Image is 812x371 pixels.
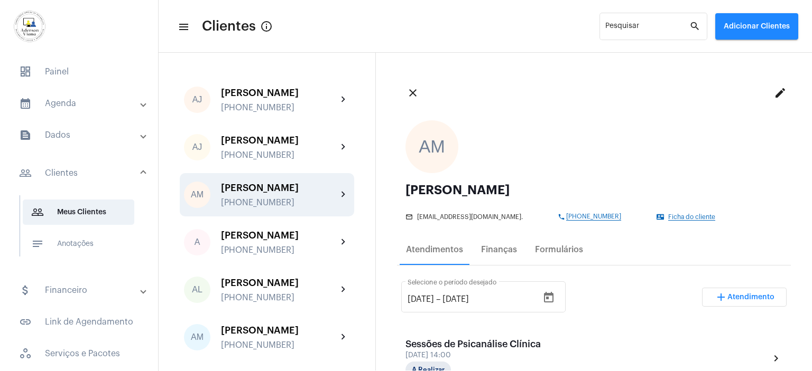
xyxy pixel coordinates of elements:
button: Open calendar [538,287,559,308]
mat-expansion-panel-header: sidenav iconClientes [6,156,158,190]
span: Clientes [202,18,256,35]
span: Meus Clientes [23,199,134,225]
div: Formulários [535,245,583,254]
div: [PERSON_NAME] [221,183,337,193]
div: [PERSON_NAME] [221,230,337,241]
mat-icon: chevron_right [337,188,350,201]
mat-panel-title: Financeiro [19,284,141,297]
span: [PHONE_NUMBER] [566,213,621,221]
div: Finanças [481,245,517,254]
span: Painel [11,59,147,84]
mat-icon: sidenav icon [19,129,32,141]
div: [PHONE_NUMBER] [221,293,337,302]
mat-icon: close [407,87,419,99]
div: Atendimentos [406,245,463,254]
mat-icon: chevron_right [337,141,350,154]
mat-icon: chevron_right [337,331,350,344]
div: [DATE] 14:00 [405,351,541,359]
mat-icon: add [715,291,727,303]
input: Data do fim [442,294,506,304]
mat-icon: sidenav icon [178,21,188,33]
mat-icon: contact_mail [657,213,665,221]
mat-panel-title: Agenda [19,97,141,110]
span: sidenav icon [19,347,32,360]
div: [PERSON_NAME] [221,135,337,146]
div: [PHONE_NUMBER] [221,150,337,160]
div: [PERSON_NAME] [405,184,782,196]
div: AJ [184,87,210,113]
mat-expansion-panel-header: sidenav iconDados [6,122,158,148]
button: Button that displays a tooltip when focused or hovered over [256,16,277,37]
div: [PERSON_NAME] [221,325,337,336]
span: – [436,294,440,304]
mat-icon: mail_outline [405,213,414,221]
div: [PHONE_NUMBER] [221,245,337,255]
div: AL [184,277,210,303]
mat-icon: chevron_right [337,236,350,249]
mat-panel-title: Dados [19,129,141,141]
mat-expansion-panel-header: sidenav iconFinanceiro [6,278,158,303]
div: [PHONE_NUMBER] [221,340,337,350]
input: Data de início [408,294,434,304]
span: Serviços e Pacotes [11,341,147,366]
mat-icon: edit [774,87,787,99]
mat-icon: chevron_right [337,93,350,106]
mat-icon: Button that displays a tooltip when focused or hovered over [260,20,273,33]
span: Atendimento [727,293,774,301]
div: AM [405,120,458,173]
mat-icon: chevron_right [770,352,782,365]
img: d7e3195d-0907-1efa-a796-b593d293ae59.png [8,5,51,47]
mat-icon: sidenav icon [31,237,44,250]
div: AJ [184,134,210,160]
div: Sessões de Psicanálise Clínica [405,339,541,349]
div: [PERSON_NAME] [221,278,337,288]
div: [PHONE_NUMBER] [221,103,337,112]
mat-icon: chevron_right [337,283,350,296]
mat-icon: sidenav icon [19,167,32,179]
div: AM [184,324,210,350]
button: Adicionar Atendimento [702,288,787,307]
mat-panel-title: Clientes [19,167,141,179]
mat-icon: phone [558,213,566,221]
div: AM [184,182,210,208]
span: Ficha do cliente [668,214,715,221]
div: A [184,229,210,255]
mat-icon: sidenav icon [19,316,32,328]
input: Pesquisar [605,24,689,33]
span: [EMAIL_ADDRESS][DOMAIN_NAME]. [417,214,523,221]
mat-icon: search [689,20,702,33]
mat-icon: sidenav icon [19,97,32,110]
mat-icon: sidenav icon [19,284,32,297]
div: sidenav iconClientes [6,190,158,271]
span: Link de Agendamento [11,309,147,335]
div: [PERSON_NAME] [221,88,337,98]
span: Anotações [23,231,134,256]
div: [PHONE_NUMBER] [221,198,337,207]
span: sidenav icon [19,65,32,78]
mat-icon: sidenav icon [31,206,44,218]
span: Adicionar Clientes [724,23,790,30]
mat-expansion-panel-header: sidenav iconAgenda [6,91,158,116]
button: Adicionar Clientes [715,13,798,40]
